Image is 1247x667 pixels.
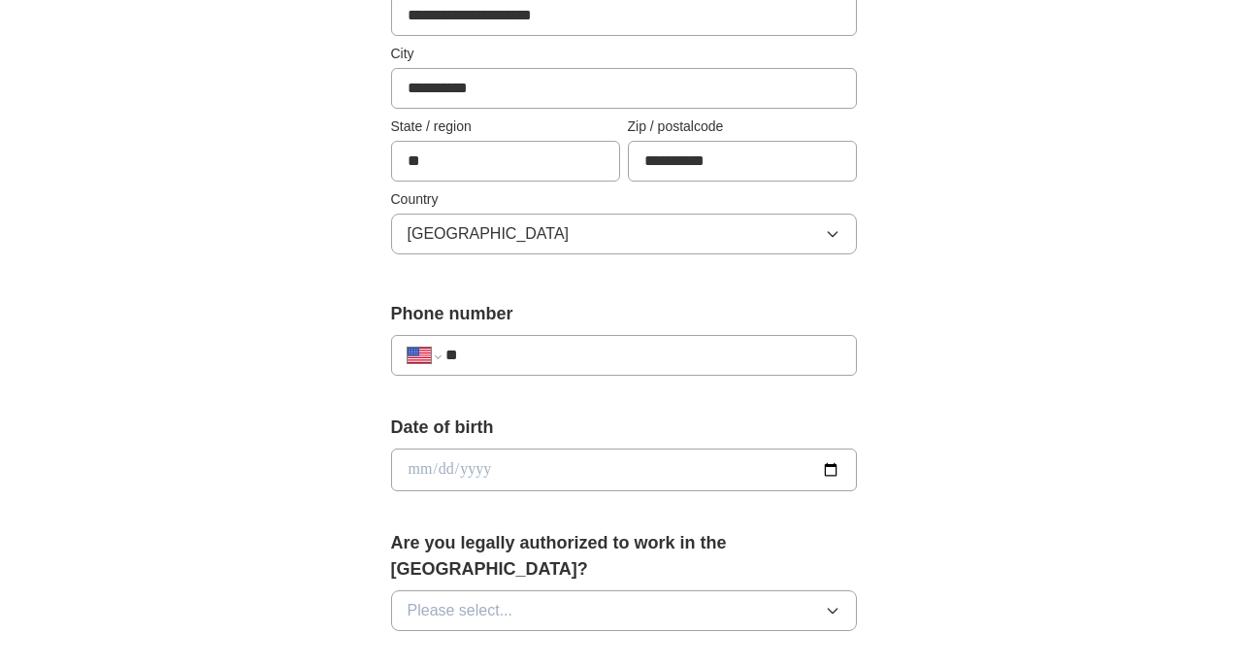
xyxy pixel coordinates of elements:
[391,44,857,64] label: City
[408,599,513,622] span: Please select...
[408,222,570,246] span: [GEOGRAPHIC_DATA]
[391,530,857,583] label: Are you legally authorized to work in the [GEOGRAPHIC_DATA]?
[391,301,857,327] label: Phone number
[391,117,620,137] label: State / region
[391,415,857,441] label: Date of birth
[391,214,857,254] button: [GEOGRAPHIC_DATA]
[391,189,857,210] label: Country
[391,590,857,631] button: Please select...
[628,117,857,137] label: Zip / postalcode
